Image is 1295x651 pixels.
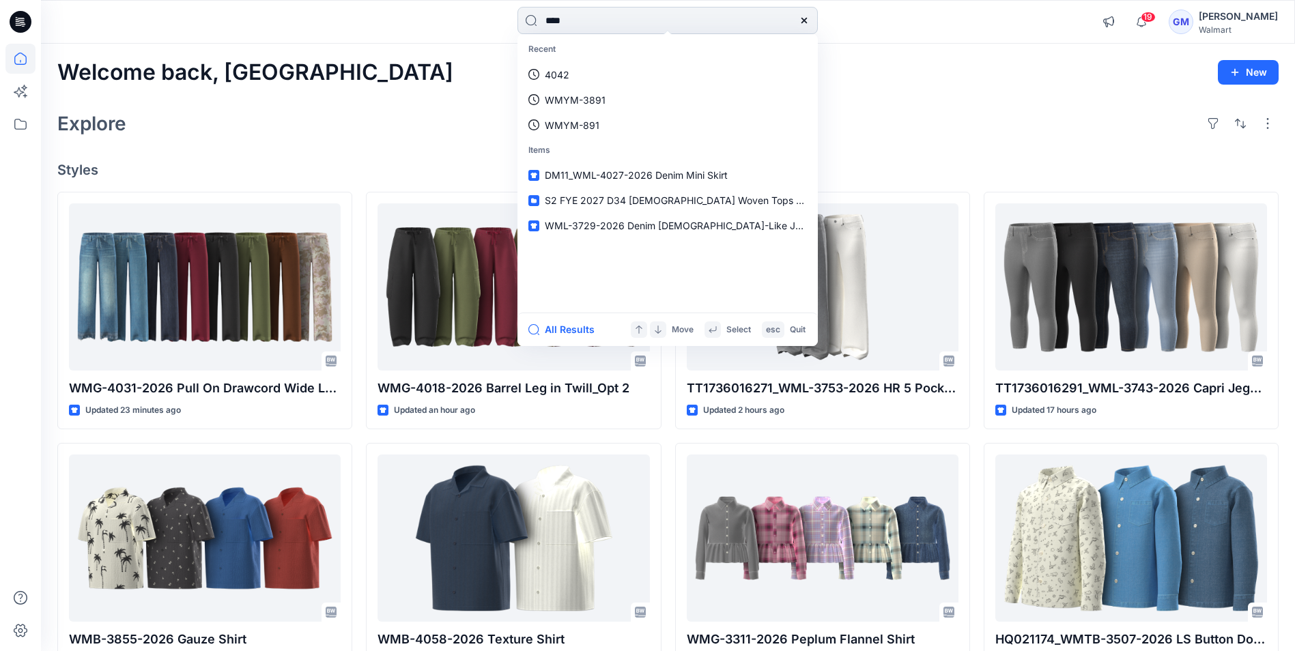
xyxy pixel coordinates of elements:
div: Walmart [1199,25,1278,35]
p: WMYM-3891 [545,93,606,107]
p: Recent [520,37,815,62]
span: 19 [1141,12,1156,23]
button: All Results [528,321,603,338]
p: WMG-3311-2026 Peplum Flannel Shirt [687,630,958,649]
a: WMG-3311-2026 Peplum Flannel Shirt [687,454,958,622]
a: HQ021174_WMTB-3507-2026 LS Button Down Denim Shirt [995,454,1267,622]
span: WML-3729-2026 Denim [DEMOGRAPHIC_DATA]-Like Jacket [545,220,821,231]
button: New [1218,60,1279,85]
a: WMB-3855-2026 Gauze Shirt [69,454,341,622]
p: WMG-4031-2026 Pull On Drawcord Wide Leg_Opt3 [69,379,341,398]
p: Updated 2 hours ago [703,403,784,418]
a: WMYM-891 [520,113,815,138]
h2: Explore [57,113,126,134]
h4: Styles [57,162,1279,178]
a: WMYM-3891 [520,87,815,113]
h2: Welcome back, [GEOGRAPHIC_DATA] [57,60,453,85]
p: WMB-3855-2026 Gauze Shirt [69,630,341,649]
a: WML-3729-2026 Denim [DEMOGRAPHIC_DATA]-Like Jacket [520,213,815,238]
p: HQ021174_WMTB-3507-2026 LS Button Down Denim Shirt [995,630,1267,649]
p: 4042 [545,68,569,82]
p: WMYM-891 [545,118,599,132]
p: Updated 17 hours ago [1012,403,1096,418]
p: TT1736016271_WML-3753-2026 HR 5 Pocket Wide Leg - Inseam 30 [687,379,958,398]
p: Move [672,323,694,337]
a: TT1736016291_WML-3743-2026 Capri Jegging - Inseam 21” [995,203,1267,371]
div: GM [1169,10,1193,34]
p: WMG-4018-2026 Barrel Leg in Twill_Opt 2 [378,379,649,398]
a: DM11_WML-4027-2026 Denim Mini Skirt [520,162,815,188]
p: Updated 23 minutes ago [85,403,181,418]
p: TT1736016291_WML-3743-2026 Capri Jegging - Inseam 21” [995,379,1267,398]
a: 4042 [520,62,815,87]
p: Select [726,323,751,337]
div: [PERSON_NAME] [1199,8,1278,25]
span: DM11_WML-4027-2026 Denim Mini Skirt [545,169,728,181]
a: WMG-4018-2026 Barrel Leg in Twill_Opt 2 [378,203,649,371]
a: S2 FYE 2027 D34 [DEMOGRAPHIC_DATA] Woven Tops and Jackets [520,188,815,213]
p: Items [520,138,815,163]
a: WMB-4058-2026 Texture Shirt [378,454,649,622]
a: TT1736016271_WML-3753-2026 HR 5 Pocket Wide Leg - Inseam 30 [687,203,958,371]
a: WMG-4031-2026 Pull On Drawcord Wide Leg_Opt3 [69,203,341,371]
p: Updated an hour ago [394,403,475,418]
p: WMB-4058-2026 Texture Shirt [378,630,649,649]
p: esc [766,323,780,337]
p: Quit [790,323,806,337]
span: S2 FYE 2027 D34 [DEMOGRAPHIC_DATA] Woven Tops and Jackets [545,194,851,206]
